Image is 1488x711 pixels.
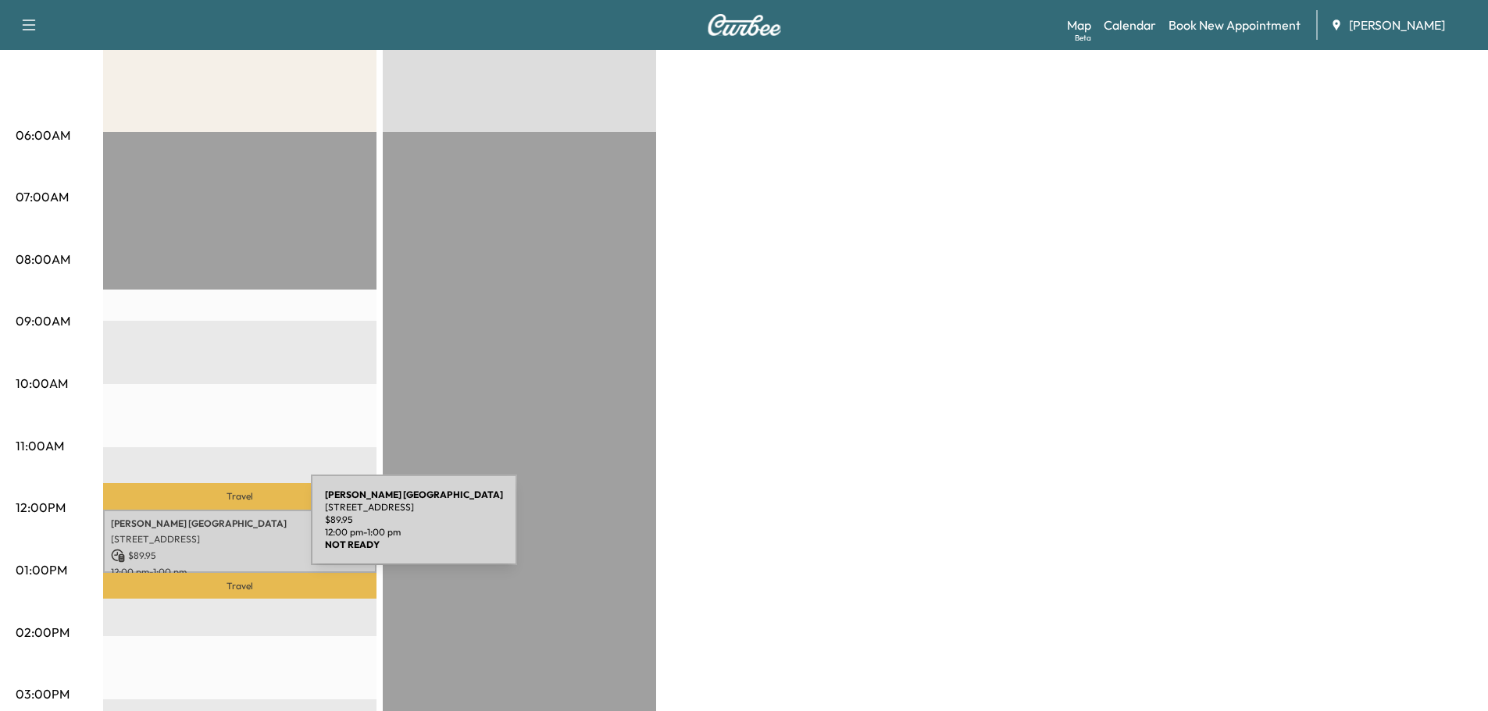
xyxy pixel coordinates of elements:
[325,501,503,514] p: [STREET_ADDRESS]
[16,436,64,455] p: 11:00AM
[103,573,376,599] p: Travel
[325,489,503,500] b: [PERSON_NAME] [GEOGRAPHIC_DATA]
[325,514,503,526] p: $ 89.95
[707,14,782,36] img: Curbee Logo
[16,374,68,393] p: 10:00AM
[111,566,369,578] p: 12:00 pm - 1:00 pm
[16,311,70,330] p: 09:00AM
[1075,32,1091,44] div: Beta
[16,684,70,703] p: 03:00PM
[325,539,380,550] b: NOT READY
[1067,16,1091,34] a: MapBeta
[16,623,70,642] p: 02:00PM
[16,498,66,517] p: 12:00PM
[1169,16,1301,34] a: Book New Appointment
[16,126,70,144] p: 06:00AM
[16,187,69,206] p: 07:00AM
[111,517,369,530] p: [PERSON_NAME] [GEOGRAPHIC_DATA]
[111,533,369,546] p: [STREET_ADDRESS]
[103,483,376,510] p: Travel
[16,560,67,579] p: 01:00PM
[325,526,503,539] p: 12:00 pm - 1:00 pm
[1349,16,1445,34] span: [PERSON_NAME]
[111,549,369,563] p: $ 89.95
[1104,16,1156,34] a: Calendar
[16,250,70,268] p: 08:00AM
